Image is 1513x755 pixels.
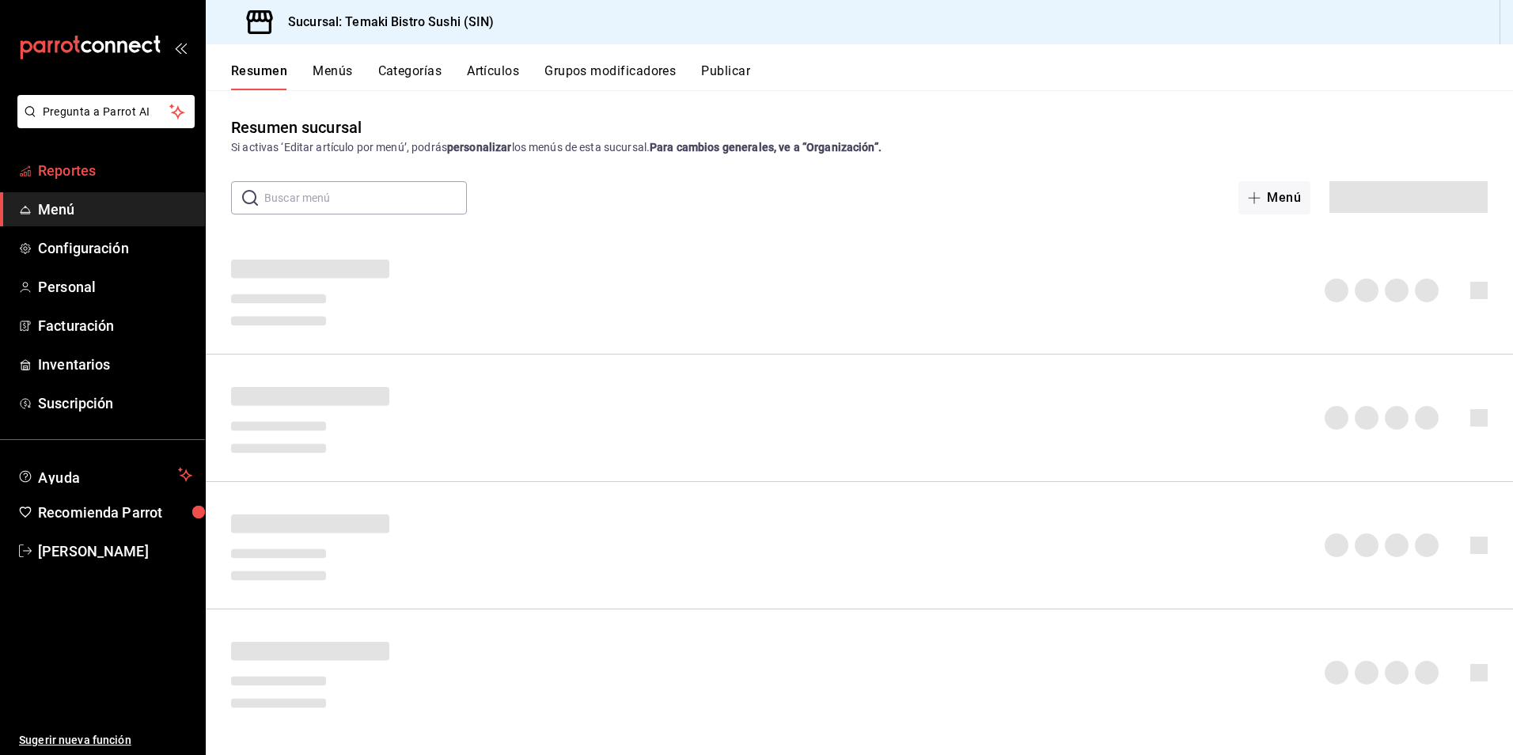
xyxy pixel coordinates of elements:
span: Configuración [38,237,192,259]
div: Si activas ‘Editar artículo por menú’, podrás los menús de esta sucursal. [231,139,1488,156]
span: Inventarios [38,354,192,375]
span: Pregunta a Parrot AI [43,104,170,120]
button: Menús [313,63,352,90]
span: Personal [38,276,192,298]
button: Publicar [701,63,750,90]
span: Ayuda [38,465,172,484]
strong: personalizar [447,141,512,154]
button: Artículos [467,63,519,90]
button: Pregunta a Parrot AI [17,95,195,128]
button: Menú [1238,181,1310,214]
span: Reportes [38,160,192,181]
span: Facturación [38,315,192,336]
button: open_drawer_menu [174,41,187,54]
div: navigation tabs [231,63,1513,90]
a: Pregunta a Parrot AI [11,115,195,131]
h3: Sucursal: Temaki Bistro Sushi (SIN) [275,13,495,32]
span: [PERSON_NAME] [38,541,192,562]
input: Buscar menú [264,182,467,214]
button: Resumen [231,63,287,90]
div: Resumen sucursal [231,116,362,139]
span: Menú [38,199,192,220]
span: Suscripción [38,393,192,414]
strong: Para cambios generales, ve a “Organización”. [650,141,882,154]
button: Categorías [378,63,442,90]
button: Grupos modificadores [544,63,676,90]
span: Recomienda Parrot [38,502,192,523]
span: Sugerir nueva función [19,732,192,749]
